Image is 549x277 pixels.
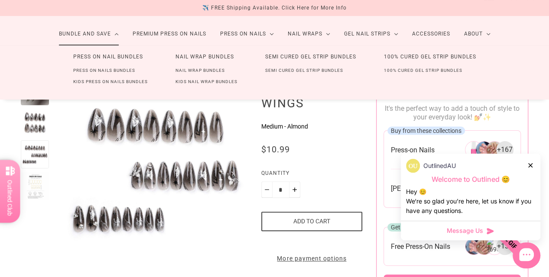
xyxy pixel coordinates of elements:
a: 100% Cured Gel Strip Bundles [370,49,490,65]
a: Nail Wrap Bundles [162,49,248,65]
span: Press-on Nails [391,145,435,155]
span: Message Us [447,226,483,235]
span: + 167 [497,145,513,155]
a: Press On Nails [213,23,281,45]
a: About [457,23,497,45]
button: Plus [289,181,300,198]
p: Welcome to Outlined 😊 [406,175,535,184]
p: Medium - Almond [261,122,362,131]
img: 266304946256-1 [475,141,493,158]
span: It's the perfect way to add a touch of style to your everyday look! 💅✨ [385,104,520,121]
a: Nail Wraps [281,23,337,45]
label: Quantity [261,169,362,181]
a: Bundle and Save [52,23,126,45]
span: Get these free gifts [391,224,442,231]
div: Hey 😊 We‘re so glad you’re here, let us know if you have any questions. [406,187,535,216]
a: Semi Cured Gel Strip Bundles [251,65,357,76]
modal-trigger: Enlarge product image [63,77,247,261]
h1: Obsidian Wings [261,81,362,110]
span: [PERSON_NAME] [391,184,443,193]
img: Obsidian Wings - Press On Nails [63,77,247,261]
a: Accessories [405,23,457,45]
div: ✈️ FREE Shipping Available. Click Here for More Info [202,3,347,13]
button: Add to cart [261,212,362,231]
a: Semi Cured Gel Strip Bundles [251,49,370,65]
a: 100% Cured Gel Strip Bundles [370,65,476,76]
a: Press On Nail Bundles [59,49,157,65]
button: Minus [261,181,273,198]
span: Free Press-On Nails [391,242,450,251]
span: Buy from these collections [391,127,461,134]
a: Nail Wrap Bundles [162,65,239,76]
a: More payment options [261,254,362,263]
a: Premium Press On Nails [126,23,213,45]
img: data:image/png;base64,iVBORw0KGgoAAAANSUhEUgAAACQAAAAkCAYAAADhAJiYAAACJklEQVR4AexUO28TQRice/mFQxI... [406,159,420,173]
a: Kids Press On Nails Bundles [59,76,162,87]
img: 266304946256-0 [465,141,482,158]
span: $10.99 [261,144,290,155]
img: 266304946256-2 [486,141,503,158]
p: OutlinedAU [423,161,456,171]
a: Press On Nails Bundles [59,65,149,76]
a: Kids Nail Wrap Bundles [162,76,251,87]
a: Gel Nail Strips [337,23,405,45]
